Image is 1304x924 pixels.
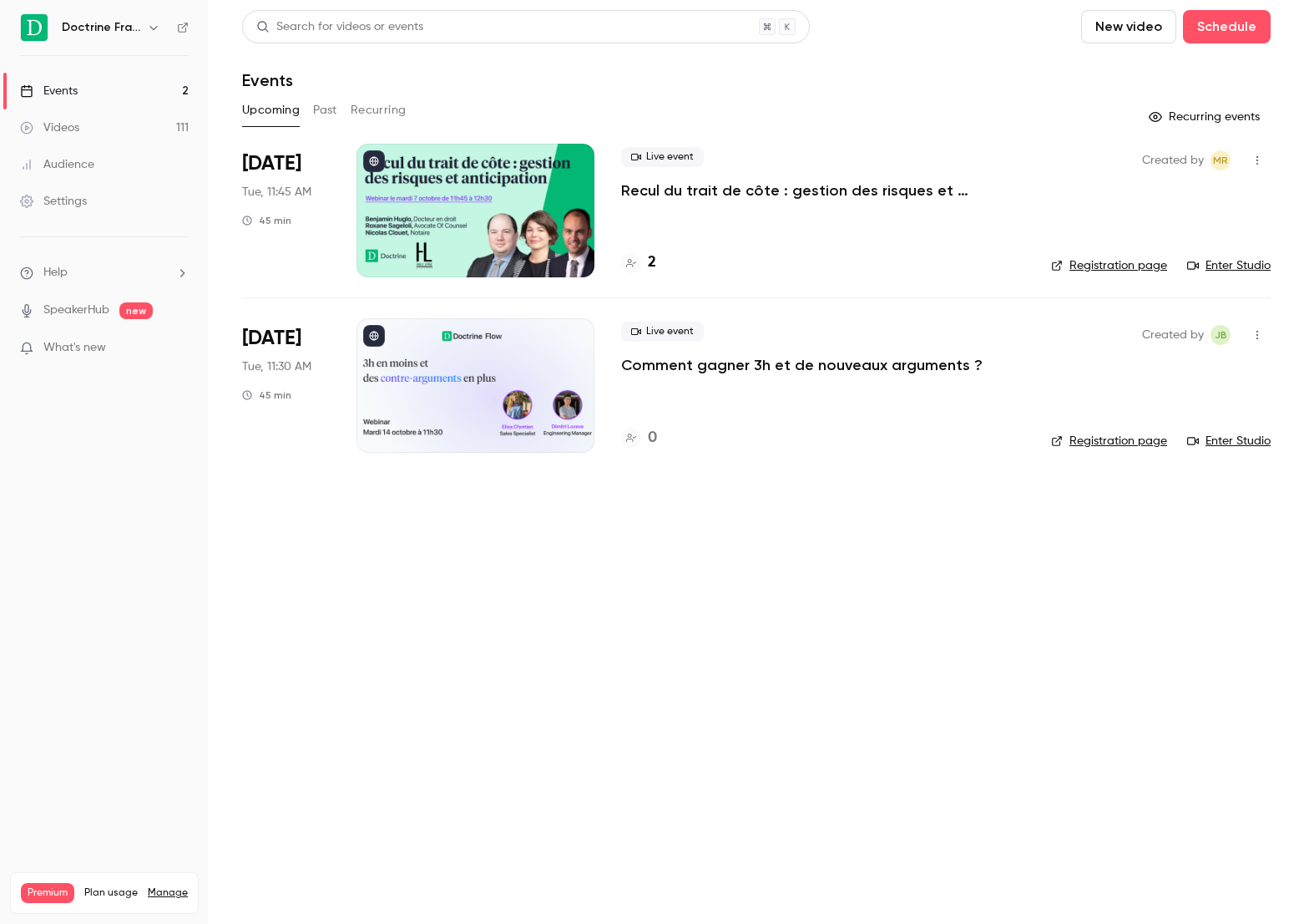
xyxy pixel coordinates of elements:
[1187,433,1271,449] a: Enter Studio
[43,264,68,282] span: Help
[169,341,189,356] iframe: Noticeable Trigger
[1142,325,1204,345] span: Created by
[242,325,301,352] span: [DATE]
[21,883,74,903] span: Premium
[148,886,188,900] a: Manage
[20,193,87,210] div: Settings
[621,147,704,167] span: Live event
[1183,10,1271,43] button: Schedule
[1210,150,1231,170] span: Marguerite Rubin de Cervens
[648,427,657,449] h4: 0
[1051,433,1167,449] a: Registration page
[242,150,301,177] span: [DATE]
[242,388,291,402] div: 45 min
[621,251,656,274] a: 2
[242,70,293,90] h1: Events
[20,83,78,99] div: Events
[20,264,189,282] li: help-dropdown-opener
[1081,10,1176,43] button: New video
[20,119,79,136] div: Videos
[242,358,311,375] span: Tue, 11:30 AM
[119,302,153,319] span: new
[84,886,138,900] span: Plan usage
[1215,325,1227,345] span: JB
[242,318,330,452] div: Oct 14 Tue, 11:30 AM (Europe/Paris)
[1210,325,1231,345] span: Justine Burel
[621,180,1024,201] a: Recul du trait de côte : gestion des risques et anticipation
[43,339,106,357] span: What's new
[621,427,657,449] a: 0
[256,18,423,36] div: Search for videos or events
[1141,104,1271,130] button: Recurring events
[242,144,330,277] div: Oct 7 Tue, 11:45 AM (Europe/Paris)
[1051,257,1167,274] a: Registration page
[242,214,291,227] div: 45 min
[1142,150,1204,170] span: Created by
[43,302,109,319] a: SpeakerHub
[242,97,300,124] button: Upcoming
[621,322,704,342] span: Live event
[62,19,140,36] h6: Doctrine France
[313,97,337,124] button: Past
[351,97,407,124] button: Recurring
[21,14,48,41] img: Doctrine France
[648,251,656,274] h4: 2
[1187,257,1271,274] a: Enter Studio
[1213,150,1228,170] span: MR
[621,355,983,375] a: Comment gagner 3h et de nouveaux arguments ?
[242,184,311,201] span: Tue, 11:45 AM
[20,156,94,173] div: Audience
